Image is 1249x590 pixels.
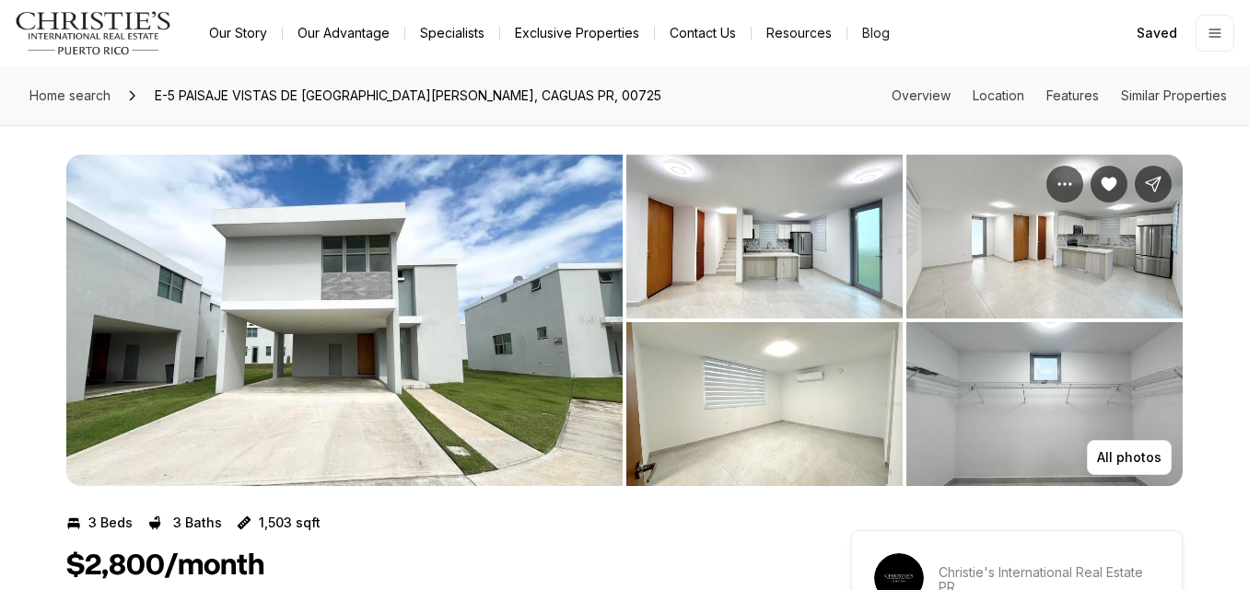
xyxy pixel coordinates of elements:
button: Share Property: E-5 PAISAJE VISTAS DE SAN JOSE DEV [1135,166,1172,202]
a: Our Advantage [283,20,404,46]
a: Skip to: Location [973,87,1024,103]
li: 1 of 3 [66,155,623,486]
button: 3 Baths [147,508,222,538]
li: 2 of 3 [626,155,1183,486]
span: Home search [29,87,111,103]
a: Home search [22,81,118,110]
div: Listing Photos [66,155,1183,486]
button: View image gallery [906,155,1183,318]
button: Property options [1046,166,1083,202]
img: logo [15,11,172,55]
button: View image gallery [626,322,903,486]
span: Saved [1137,26,1177,40]
a: Resources [752,20,846,46]
button: View image gallery [906,322,1183,486]
button: All photos [1087,440,1172,475]
a: Skip to: Overview [892,87,951,103]
button: Unsave Property: E-5 PAISAJE VISTAS DE SAN JOSE DEV [1091,166,1127,202]
a: Skip to: Features [1046,87,1099,103]
p: All photos [1097,450,1161,465]
button: Contact Us [655,20,751,46]
a: Specialists [405,20,499,46]
span: E-5 PAISAJE VISTAS DE [GEOGRAPHIC_DATA][PERSON_NAME], CAGUAS PR, 00725 [147,81,669,110]
p: 3 Baths [173,515,222,530]
a: Exclusive Properties [500,20,654,46]
button: Open menu [1196,15,1234,52]
a: Saved [1126,15,1188,52]
p: 1,503 sqft [259,515,321,530]
a: Skip to: Similar Properties [1121,87,1227,103]
h1: $2,800/month [66,549,264,584]
button: View image gallery [626,155,903,318]
a: Our Story [194,20,282,46]
nav: Page section menu [892,88,1227,103]
button: View image gallery [66,155,623,486]
a: Blog [847,20,905,46]
p: 3 Beds [88,515,133,530]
